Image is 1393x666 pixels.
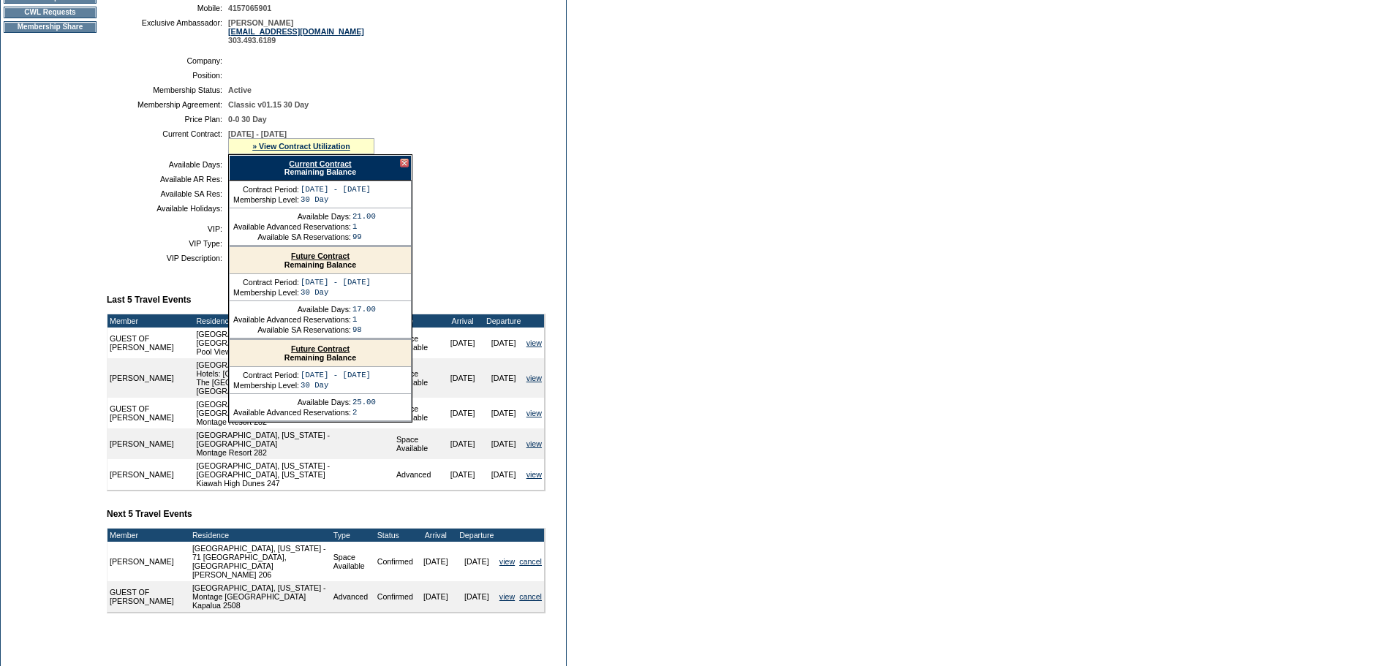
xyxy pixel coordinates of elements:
[394,358,442,398] td: Space Available
[233,371,299,379] td: Contract Period:
[375,581,415,612] td: Confirmed
[442,314,483,328] td: Arrival
[291,251,350,260] a: Future Contract
[107,581,186,612] td: GUEST OF [PERSON_NAME]
[107,542,186,581] td: [PERSON_NAME]
[113,56,222,65] td: Company:
[194,459,394,490] td: [GEOGRAPHIC_DATA], [US_STATE] - [GEOGRAPHIC_DATA], [US_STATE] Kiawah High Dunes 247
[233,222,351,231] td: Available Advanced Reservations:
[394,328,442,358] td: Space Available
[230,247,411,274] div: Remaining Balance
[113,175,222,183] td: Available AR Res:
[352,222,376,231] td: 1
[113,239,222,248] td: VIP Type:
[301,381,371,390] td: 30 Day
[252,142,350,151] a: » View Contract Utilization
[190,581,331,612] td: [GEOGRAPHIC_DATA], [US_STATE] - Montage [GEOGRAPHIC_DATA] Kapalua 2508
[352,398,376,406] td: 25.00
[483,358,524,398] td: [DATE]
[499,592,515,601] a: view
[526,338,542,347] a: view
[107,295,191,305] b: Last 5 Travel Events
[194,314,394,328] td: Residence
[113,18,222,45] td: Exclusive Ambassador:
[352,232,376,241] td: 99
[301,288,371,297] td: 30 Day
[233,305,351,314] td: Available Days:
[113,4,222,12] td: Mobile:
[442,398,483,428] td: [DATE]
[228,86,252,94] span: Active
[394,398,442,428] td: Space Available
[442,358,483,398] td: [DATE]
[107,314,194,328] td: Member
[483,428,524,459] td: [DATE]
[107,459,194,490] td: [PERSON_NAME]
[526,470,542,479] a: view
[291,344,350,353] a: Future Contract
[107,428,194,459] td: [PERSON_NAME]
[394,459,442,490] td: Advanced
[415,581,456,612] td: [DATE]
[352,305,376,314] td: 17.00
[519,592,542,601] a: cancel
[526,374,542,382] a: view
[526,439,542,448] a: view
[113,224,222,233] td: VIP:
[4,21,97,33] td: Membership Share
[233,325,351,334] td: Available SA Reservations:
[352,315,376,324] td: 1
[229,155,412,181] div: Remaining Balance
[483,314,524,328] td: Departure
[483,328,524,358] td: [DATE]
[352,212,376,221] td: 21.00
[442,459,483,490] td: [DATE]
[233,185,299,194] td: Contract Period:
[289,159,351,168] a: Current Contract
[113,71,222,80] td: Position:
[233,381,299,390] td: Membership Level:
[107,529,186,542] td: Member
[113,86,222,94] td: Membership Status:
[526,409,542,417] a: view
[228,100,309,109] span: Classic v01.15 30 Day
[331,542,375,581] td: Space Available
[301,185,371,194] td: [DATE] - [DATE]
[228,18,364,45] span: [PERSON_NAME] 303.493.6189
[415,529,456,542] td: Arrival
[113,189,222,198] td: Available SA Res:
[331,581,375,612] td: Advanced
[230,340,411,367] div: Remaining Balance
[190,542,331,581] td: [GEOGRAPHIC_DATA], [US_STATE] - 71 [GEOGRAPHIC_DATA], [GEOGRAPHIC_DATA] [PERSON_NAME] 206
[442,328,483,358] td: [DATE]
[352,408,376,417] td: 2
[456,542,497,581] td: [DATE]
[456,529,497,542] td: Departure
[301,278,371,287] td: [DATE] - [DATE]
[113,254,222,262] td: VIP Description:
[233,288,299,297] td: Membership Level:
[190,529,331,542] td: Residence
[233,195,299,204] td: Membership Level:
[499,557,515,566] a: view
[233,315,351,324] td: Available Advanced Reservations:
[107,509,192,519] b: Next 5 Travel Events
[233,408,351,417] td: Available Advanced Reservations:
[331,529,375,542] td: Type
[228,115,267,124] span: 0-0 30 Day
[233,398,351,406] td: Available Days:
[194,428,394,459] td: [GEOGRAPHIC_DATA], [US_STATE] - [GEOGRAPHIC_DATA] Montage Resort 282
[233,212,351,221] td: Available Days:
[394,314,442,328] td: Type
[519,557,542,566] a: cancel
[375,542,415,581] td: Confirmed
[483,459,524,490] td: [DATE]
[194,328,394,358] td: [GEOGRAPHIC_DATA], [US_STATE] - Regent [GEOGRAPHIC_DATA][PERSON_NAME] Pool View King Suite 821
[228,4,271,12] span: 4157065901
[194,398,394,428] td: [GEOGRAPHIC_DATA], [US_STATE] - [GEOGRAPHIC_DATA] Montage Resort 282
[456,581,497,612] td: [DATE]
[233,278,299,287] td: Contract Period:
[415,542,456,581] td: [DATE]
[113,160,222,169] td: Available Days:
[228,129,287,138] span: [DATE] - [DATE]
